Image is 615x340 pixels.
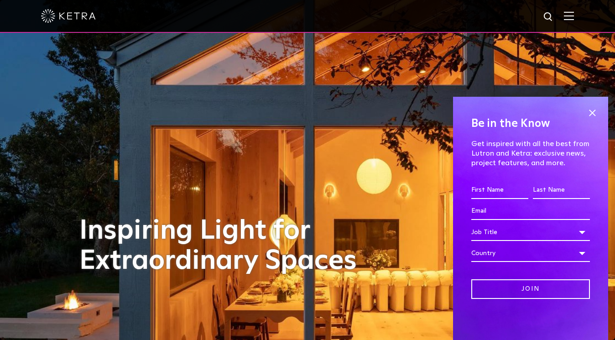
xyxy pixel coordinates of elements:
img: Hamburger%20Nav.svg [564,11,574,20]
div: Job Title [471,224,590,241]
input: Join [471,279,590,299]
img: ketra-logo-2019-white [41,9,96,23]
input: First Name [471,182,528,199]
input: Last Name [533,182,590,199]
img: search icon [543,11,554,23]
h1: Inspiring Light for Extraordinary Spaces [79,216,376,276]
div: Country [471,245,590,262]
input: Email [471,203,590,220]
p: Get inspired with all the best from Lutron and Ketra: exclusive news, project features, and more. [471,139,590,167]
h4: Be in the Know [471,115,590,132]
